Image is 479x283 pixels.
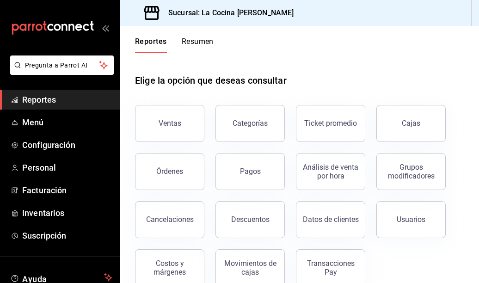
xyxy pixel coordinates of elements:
span: Suscripción [22,229,112,242]
button: Cajas [376,105,446,142]
div: Grupos modificadores [382,163,440,180]
button: Resumen [182,37,214,53]
span: Personal [22,161,112,174]
div: Datos de clientes [303,215,359,224]
span: Facturación [22,184,112,197]
button: Ventas [135,105,204,142]
div: Descuentos [231,215,270,224]
button: Pregunta a Parrot AI [10,55,114,75]
button: open_drawer_menu [102,24,109,31]
div: Costos y márgenes [141,259,198,277]
span: Pregunta a Parrot AI [25,61,99,70]
span: Reportes [22,93,112,106]
div: navigation tabs [135,37,214,53]
button: Descuentos [215,201,285,238]
span: Configuración [22,139,112,151]
div: Movimientos de cajas [221,259,279,277]
button: Reportes [135,37,167,53]
h3: Sucursal: La Cocina [PERSON_NAME] [161,7,294,18]
button: Datos de clientes [296,201,365,238]
a: Pregunta a Parrot AI [6,67,114,77]
h1: Elige la opción que deseas consultar [135,74,287,87]
div: Cancelaciones [146,215,194,224]
span: Ayuda [22,272,100,283]
span: Menú [22,116,112,129]
div: Cajas [402,119,420,128]
button: Pagos [215,153,285,190]
div: Pagos [240,167,261,176]
div: Análisis de venta por hora [302,163,359,180]
button: Análisis de venta por hora [296,153,365,190]
div: Usuarios [397,215,425,224]
button: Órdenes [135,153,204,190]
button: Cancelaciones [135,201,204,238]
div: Transacciones Pay [302,259,359,277]
span: Inventarios [22,207,112,219]
button: Ticket promedio [296,105,365,142]
div: Ticket promedio [304,119,357,128]
button: Categorías [215,105,285,142]
div: Categorías [233,119,268,128]
button: Usuarios [376,201,446,238]
button: Grupos modificadores [376,153,446,190]
div: Órdenes [156,167,183,176]
div: Ventas [159,119,181,128]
